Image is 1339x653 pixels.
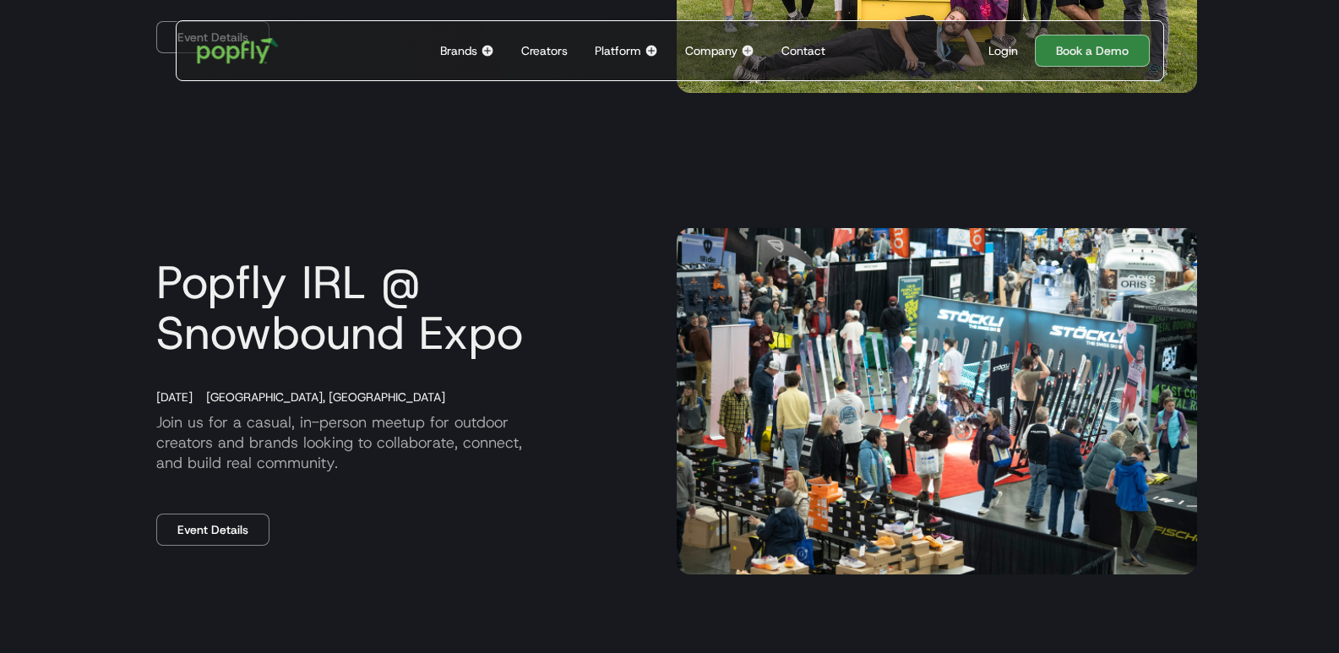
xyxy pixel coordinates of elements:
[988,42,1018,59] div: Login
[685,42,738,59] div: Company
[982,42,1025,59] a: Login
[143,389,193,405] div: [DATE]
[143,412,663,473] p: Join us for a casual, in-person meetup for outdoor creators and brands looking to collaborate, co...
[514,21,574,80] a: Creators
[775,21,832,80] a: Contact
[143,257,663,358] h3: Popfly IRL @ Snowbound Expo
[781,42,825,59] div: Contact
[185,26,290,75] a: home
[595,42,641,59] div: Platform
[1035,35,1150,67] a: Book a Demo
[521,42,568,59] div: Creators
[440,42,477,59] div: Brands
[156,514,269,546] a: Event Details
[193,389,445,405] div: [GEOGRAPHIC_DATA], [GEOGRAPHIC_DATA]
